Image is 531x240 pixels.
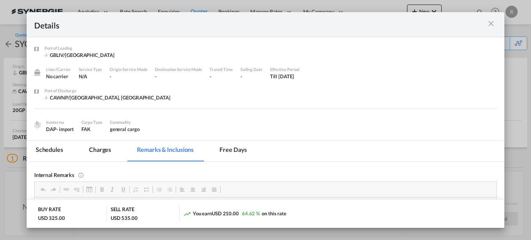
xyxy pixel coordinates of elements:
a: Underline (Ctrl+U) [118,185,129,194]
div: Till 28 Feb 2025 [270,73,294,80]
div: Incoterms [46,119,74,126]
md-icon: This remarks only visible for internal user and will not be printed on Quote PDF [78,171,84,177]
a: Unlink [72,185,82,194]
span: USD 210.00 [212,210,239,216]
div: Port of Loading [45,45,114,52]
a: Insert/Remove Numbered List [130,185,141,194]
a: Increase Indent [164,185,175,194]
div: DAP [46,126,74,133]
a: Undo (Ctrl+Z) [38,185,48,194]
a: Italic (Ctrl+I) [107,185,118,194]
div: - [210,73,233,80]
div: FAK [81,126,102,133]
md-dialog: Port of Loading ... [27,12,504,228]
div: Transit Time [210,66,233,73]
div: Internal Remarks [34,171,497,178]
a: Insert/Remove Bulleted List [141,185,152,194]
a: Table [84,185,95,194]
md-tab-item: Schedules [27,141,72,161]
div: No carrier [46,73,71,80]
div: Cargo Type [81,119,102,126]
a: Decrease Indent [154,185,164,194]
div: Details [34,20,451,29]
div: CAWNP/Winnipeg, MB [45,94,170,101]
div: - [155,73,202,80]
md-icon: icon-trending-up [183,210,191,218]
div: USD 325.00 [38,215,65,221]
div: USD 535.00 [111,215,138,221]
div: Origin Service Mode [110,66,147,73]
a: Centre [188,185,198,194]
md-tab-item: Charges [80,141,120,161]
a: Link (Ctrl+K) [61,185,72,194]
a: Justify [209,185,219,194]
div: Destination Service Mode [155,66,202,73]
div: Liner/Carrier [46,66,71,73]
md-icon: icon-close m-3 fg-AAA8AD cursor [486,19,496,28]
div: Commodity [110,119,140,126]
div: Port of Discharge [45,87,170,94]
span: general cargo [110,126,140,132]
div: Effective Period [270,66,299,73]
a: Redo (Ctrl+Y) [48,185,59,194]
md-tab-item: Remarks & Inclusions [128,141,203,161]
img: cargo.png [33,120,41,129]
span: N/A [79,73,87,79]
div: BUY RATE [38,206,61,215]
span: 64.62 % [242,210,260,216]
a: Bold (Ctrl+B) [97,185,107,194]
div: SELL RATE [111,206,134,215]
a: Align Left [177,185,188,194]
div: You earn on this rate [183,210,286,218]
md-pagination-wrapper: Use the left and right arrow keys to navigate between tabs [27,141,264,161]
div: Service Type [79,66,102,73]
div: - [240,73,262,80]
a: Align Right [198,185,209,194]
div: GBLIV/Liverpool [45,52,114,58]
div: Sailing Date [240,66,262,73]
div: - import [56,126,74,133]
md-tab-item: Free days [210,141,256,161]
div: - [110,73,147,80]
